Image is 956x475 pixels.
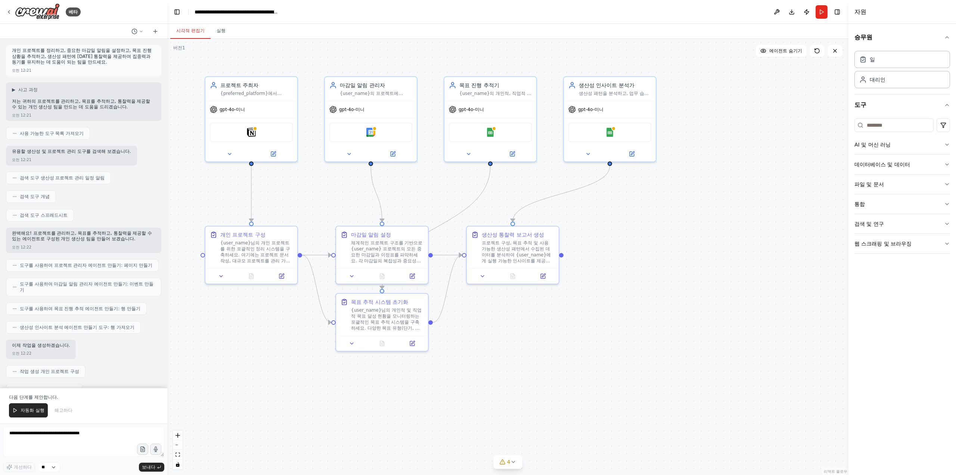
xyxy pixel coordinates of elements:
font: 1 [182,45,185,50]
font: 검색 도구 개념 [20,194,50,199]
font: 해고하다 [55,408,72,413]
button: 사이드 패널에서 열기 [530,272,556,281]
div: 개인 프로젝트 구성{user_name}님의 개인 프로젝트를 위한 포괄적인 정리 시스템을 구축하세요. 여기에는 프로젝트 문서 작성, 대규모 프로젝트를 관리 가능한 작업으로 분할... [205,226,298,284]
div: 생산성 통찰력 보고서 생성프로젝트 구성, 목표 추적 및 사용 가능한 생산성 패턴에서 수집된 데이터를 분석하여 {user_name}에게 실행 가능한 인사이트를 제공합니다. 생산... [466,226,559,284]
font: 에이전트 숨기기 [769,48,802,53]
font: 마감일 알림 설정 [351,232,391,238]
a: React Flow 속성 [824,469,847,474]
font: 4 [507,459,510,465]
button: 사이드 패널에서 열기 [372,149,414,158]
g: Edge from 078d1b21-44ef-4366-9fce-e1815fbf97a6 to a0e02d9a-4160-4884-be0e-e5f994fe10e4 [433,252,462,259]
font: 데이터베이스 및 데이터 [854,161,910,167]
font: 오전 12:21 [12,68,31,73]
button: 사이드 패널에서 열기 [491,149,533,158]
div: React Flow 컨트롤 [173,431,183,469]
font: {user_name}의 프로젝트에 [DATE] 중요한 마감일과 이정표에 [DATE] 알림을 설정하고 관리하여 중요한 날짜를 놓치지 않고 적절한 사전 알림이 제공되도록 합니다. [340,91,409,120]
font: 다음 단계를 제안합니다. [9,395,58,400]
font: 목표 진행 추적기 [459,82,499,88]
font: 도구 [854,101,866,108]
div: 마감일 알림 관리자{user_name}의 프로젝트에 [DATE] 중요한 마감일과 이정표에 [DATE] 알림을 설정하고 관리하여 중요한 날짜를 놓치지 않고 적절한 사전 알림이 ... [324,76,418,162]
button: 출력이 없습니다 [236,272,267,281]
font: 승무원 [854,34,872,41]
button: 개선하다 [3,462,35,472]
font: 대리인 [870,77,885,83]
font: 오전 12:21 [12,113,31,117]
font: 파일 및 문서 [854,181,884,187]
font: 사용 가능한 도구 목록 가져오기 [20,131,84,136]
font: 사고 과정 [18,87,38,92]
button: 출력이 없습니다 [366,272,398,281]
button: 사이드 패널에서 열기 [252,149,294,158]
button: 검색 및 연구 [854,214,950,234]
font: AI 및 머신 러닝 [854,142,891,148]
font: 프로젝트 구성, 목표 추적 및 사용 가능한 생산성 패턴에서 수집된 데이터를 분석하여 {user_name}에게 실행 가능한 인사이트를 제공합니다. 생산성 추세, 최고 성과 시점... [482,240,553,299]
font: 유용할 생산성 및 프로젝트 관리 도구를 검색해 보겠습니다. [12,149,131,154]
button: ▶사고 과정 [12,87,38,93]
font: 오전 12:22 [12,351,31,355]
button: 출력이 없습니다 [366,339,398,348]
font: 개선하다 [14,465,32,470]
button: 새로운 채팅을 시작하세요 [149,27,161,36]
button: 4 [494,455,522,469]
button: 승무원 [854,27,950,48]
button: 축소하다 [173,440,183,450]
font: 자원 [854,8,866,15]
font: 생산성 인사이트 분석 에이전트 만들기 도구: 행 가져오기 [20,325,134,330]
font: 생산성 패턴을 분석하고, 업무 습관의 추세를 파악하며, 실행 가능한 통찰력을 제공하여 {user_name}이 집중력, 에너지, 동기 수준을 최적화하여 개인 생산성을 높일 수 ... [579,91,650,126]
font: 리액트 플로우 [824,469,847,474]
font: 보내다 [142,465,155,470]
font: 이제 작업을 생성하겠습니다. [12,343,70,348]
font: 베타 [69,9,78,15]
font: gpt-4o-미니 [578,107,603,112]
img: 구글 시트 [486,128,495,137]
button: 클릭하여 자동화 아이디어를 말해보세요 [150,444,161,455]
button: 해고하다 [51,403,76,417]
button: 사이드 패널에서 열기 [269,272,294,281]
div: 마감일 알림 설정체계적인 프로젝트 구조를 기반으로 {user_name} 프로젝트의 모든 중요한 마감일과 이정표를 파악하세요. 각 마감일의 복잡성과 중요성을 고려하여 적절한 [... [335,226,429,284]
font: {preferred_platform}에서 {user_name}의 프로젝트에 [DATE] 포괄적인 프로젝트 계획을 작성하고, 작업을 세분화하고, 체계적으로 문서를 유지 관리하여... [220,91,292,126]
button: 파일 및 문서 [854,175,950,194]
g: Edge from c66a38fa-a683-4c37-b013-07f58b4e90d1 to a0e02d9a-4160-4884-be0e-e5f994fe10e4 [433,252,462,326]
font: 시각적 편집기 [176,28,205,33]
font: 생산성 통찰력 보고서 생성 [482,232,544,238]
font: 목표 추적 시스템 초기화 [351,299,408,305]
button: 출력이 없습니다 [497,272,529,281]
font: {user_name}의 개인적, 직업적 목표에 [DATE] 진행 상황을 모니터링하고 추적하며, 지속적인 전진을 위해 성과, 이정표, 주의가 필요한 영역에 [DATE] 자세한 ... [459,91,531,126]
font: 자동화 실행 [21,408,44,413]
font: 도구를 사용하여 목표 진행 추적 에이전트 만들기: 행 만들기 [20,306,140,311]
g: Edge from 53d09147-094c-49e9-955c-e084641b6779 to c66a38fa-a683-4c37-b013-07f58b4e90d1 [378,166,494,289]
div: 도구 [854,115,950,260]
font: 오전 12:21 [12,158,31,162]
button: 확대하다 [173,431,183,440]
button: 이전 채팅으로 전환 [128,27,146,36]
button: 통합 [854,194,950,214]
font: 도구를 사용하여 마감일 알림 관리자 에이전트 만들기: 이벤트 만들기 [20,281,154,293]
button: 에이전트 숨기기 [756,45,807,57]
g: Edge from 51723ae2-c453-4be9-a060-0b983d4eca7f to 078d1b21-44ef-4366-9fce-e1815fbf97a6 [367,166,386,222]
font: 검색 도구 생산성 프로젝트 관리 일정 알림 [20,175,105,181]
font: 실행 [217,28,226,33]
font: 웹 스크래핑 및 브라우징 [854,241,912,247]
img: 개념 [247,128,256,137]
font: 개인 프로젝트 구성 [220,232,266,238]
button: 오른쪽 사이드바 숨기기 [832,7,842,17]
font: {user_name}님의 개인 프로젝트를 위한 포괄적인 정리 시스템을 구축하세요. 여기에는 프로젝트 문서 작성, 대규모 프로젝트를 관리 가능한 작업으로 분할, 프로젝트 계층 ... [220,240,292,287]
font: 작업 생성 개인 프로젝트 구성 [20,369,79,374]
font: 검색 도구 스프레드시트 [20,213,68,218]
button: 파일 업로드 [137,444,148,455]
font: 도구를 사용하여 프로젝트 관리자 에이전트 만들기: 페이지 만들기 [20,263,152,268]
button: 상호 작용 전환 [173,460,183,469]
font: 저는 귀하의 프로젝트를 관리하고, 목표를 추적하고, 통찰력을 제공할 수 있는 개인 생산성 팀을 만드는 데 도움을 드리겠습니다. [12,99,150,110]
img: 구글 시트 [605,128,614,137]
font: 오전 12:22 [12,245,31,249]
g: Edge from 6ff7276e-e4e6-41a5-9c45-14f1480fc1b7 to 9692a02d-d66f-41c0-ade4-55387662e32a [248,166,255,222]
g: Edge from 761d3916-d4e6-43dc-be28-6c7c023c7e74 to a0e02d9a-4160-4884-be0e-e5f994fe10e4 [509,166,614,222]
font: 버전 [173,45,182,50]
font: 일 [870,56,875,62]
img: 심벌 마크 [15,3,60,20]
button: 데이터베이스 및 데이터 [854,155,950,174]
font: gpt-4o-미니 [339,107,364,112]
nav: 빵가루 [195,8,279,16]
div: 목표 진행 추적기{user_name}의 개인적, 직업적 목표에 [DATE] 진행 상황을 모니터링하고 추적하며, 지속적인 전진을 위해 성과, 이정표, 주의가 필요한 영역에 [D... [444,76,537,162]
button: 맞춤 보기 [173,450,183,460]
